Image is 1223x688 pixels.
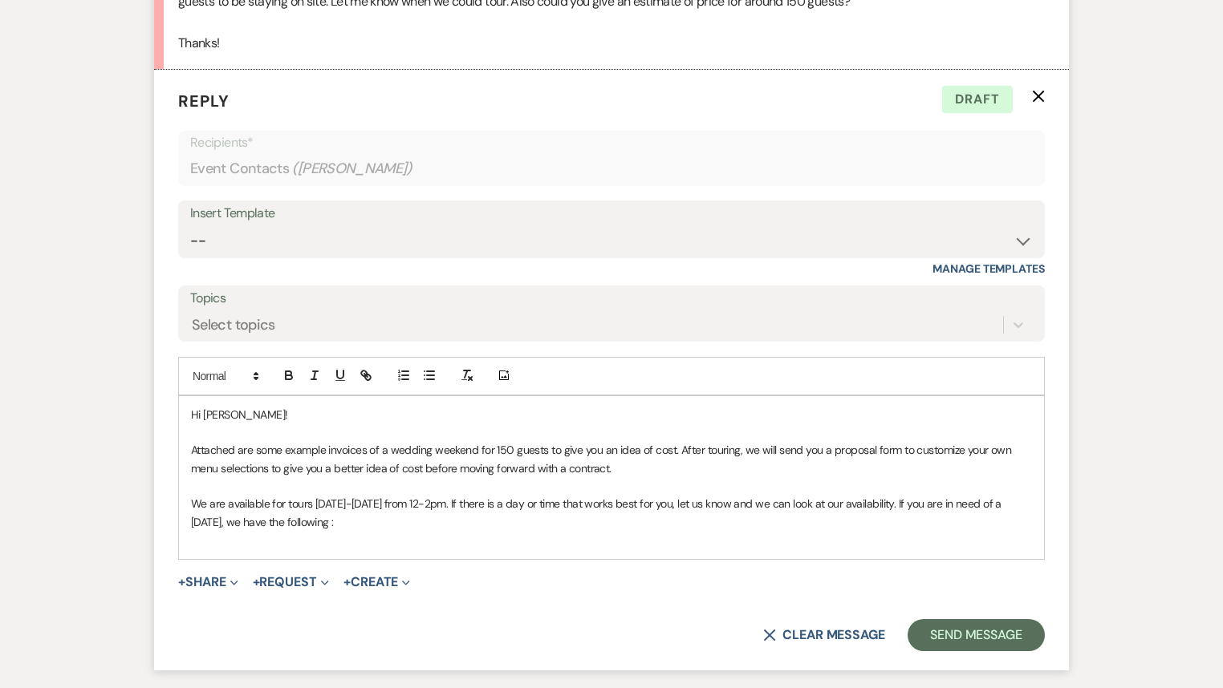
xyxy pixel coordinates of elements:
button: Create [343,576,410,589]
p: We are available for tours [DATE]-[DATE] from 12-2pm. If there is a day or time that works best f... [191,495,1032,531]
a: Manage Templates [932,261,1045,276]
div: Insert Template [190,202,1033,225]
label: Topics [190,287,1033,310]
span: Draft [942,86,1013,113]
p: Attached are some example invoices of a wedding weekend for 150 guests to give you an idea of cos... [191,441,1032,477]
div: Select topics [192,314,275,336]
div: Event Contacts [190,153,1033,184]
p: Hi [PERSON_NAME]! [191,406,1032,423]
button: Send Message [908,619,1045,651]
button: Clear message [763,629,885,641]
span: + [343,576,351,589]
p: Recipients* [190,132,1033,153]
span: ( [PERSON_NAME] ) [292,158,412,180]
span: + [178,576,185,589]
span: Reply [178,91,230,111]
span: + [253,576,260,589]
button: Share [178,576,238,589]
p: Thanks! [178,33,1045,54]
button: Request [253,576,329,589]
